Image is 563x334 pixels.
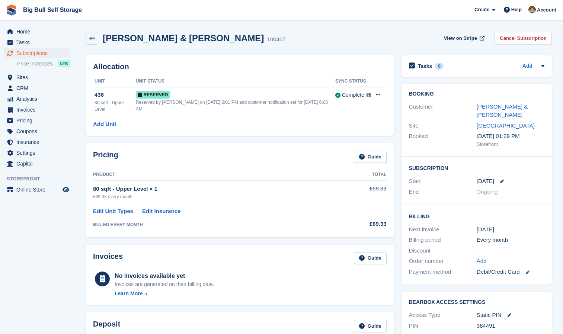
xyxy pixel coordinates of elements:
[93,120,116,129] a: Add Unit
[93,320,120,332] h2: Deposit
[7,175,74,183] span: Storefront
[6,4,17,16] img: stora-icon-8386f47178a22dfd0bd8f6a31ec36ba5ce8667c1dd55bd0f319d3a0aa187defe.svg
[16,48,61,58] span: Subscriptions
[409,91,544,97] h2: Booking
[409,247,477,255] div: Discount
[409,122,477,130] div: Site
[95,91,136,99] div: 436
[409,236,477,244] div: Billing period
[409,257,477,266] div: Order number
[17,60,70,68] a: Price increases NEW
[537,6,556,14] span: Account
[4,105,70,115] a: menu
[4,115,70,126] a: menu
[4,37,70,48] a: menu
[339,180,387,204] td: £69.33
[16,137,61,147] span: Insurance
[136,76,335,87] th: Unit Status
[4,158,70,169] a: menu
[4,48,70,58] a: menu
[474,6,489,13] span: Create
[409,103,477,119] div: Customer
[477,132,544,141] div: [DATE] 01:29 PM
[93,207,133,216] a: Edit Unit Types
[409,132,477,148] div: Booked
[4,137,70,147] a: menu
[477,189,498,195] span: Ongoing
[354,252,387,264] a: Guide
[418,63,432,70] h2: Tasks
[115,272,214,280] div: No invoices available yet
[16,72,61,83] span: Sites
[16,158,61,169] span: Capital
[441,32,486,44] a: View on Stripe
[477,322,544,330] div: 384491
[136,91,170,99] span: Reserved
[409,268,477,276] div: Payment method
[409,225,477,234] div: Next invoice
[477,257,487,266] a: Add
[354,151,387,163] a: Guide
[16,184,61,195] span: Online Store
[93,76,136,87] th: Unit
[95,99,136,113] div: 80 sqft - Upper Level
[528,6,536,13] img: Mike Llewellen Palmer
[339,169,387,181] th: Total
[16,105,61,115] span: Invoices
[93,169,339,181] th: Product
[93,185,339,193] div: 80 sqft - Upper Level × 1
[444,35,477,42] span: View on Stripe
[93,193,339,200] div: £69.33 every month
[477,225,544,234] div: [DATE]
[409,177,477,186] div: Start
[495,32,552,44] a: Cancel Subscription
[136,99,335,112] div: Reserved by [PERSON_NAME] on [DATE] 2:01 PM and customer notification set for [DATE] 6:00 AM.
[16,83,61,93] span: CRM
[16,37,61,48] span: Tasks
[16,115,61,126] span: Pricing
[115,290,143,298] div: Learn More
[477,122,535,129] a: [GEOGRAPHIC_DATA]
[93,221,339,228] div: BILLED EVERY MONTH
[477,268,544,276] div: Debit/Credit Card
[354,320,387,332] a: Guide
[409,311,477,319] div: Access Type
[16,26,61,37] span: Home
[16,94,61,104] span: Analytics
[115,280,214,288] div: Invoices are generated on their billing date.
[477,103,528,118] a: [PERSON_NAME] & [PERSON_NAME]
[409,164,544,171] h2: Subscription
[4,72,70,83] a: menu
[477,177,494,186] time: 2025-08-21 23:00:00 UTC
[4,148,70,158] a: menu
[103,33,264,43] h2: [PERSON_NAME] & [PERSON_NAME]
[477,311,544,319] div: Static PIN
[58,60,70,67] div: NEW
[409,299,544,305] h2: BearBox Access Settings
[20,4,85,16] a: Big Bull Self Storage
[93,252,123,264] h2: Invoices
[477,141,544,148] div: Storefront
[4,126,70,137] a: menu
[4,83,70,93] a: menu
[409,212,544,220] h2: Billing
[267,35,285,44] div: 100467
[367,93,371,97] img: icon-info-grey-7440780725fd019a000dd9b08b2336e03edf1995a4989e88bcd33f0948082b44.svg
[4,26,70,37] a: menu
[339,220,387,228] div: £69.33
[16,148,61,158] span: Settings
[93,62,387,71] h2: Allocation
[522,62,532,71] a: Add
[342,91,364,99] div: Complete
[511,6,522,13] span: Help
[435,63,444,70] div: 0
[93,151,118,163] h2: Pricing
[335,76,371,87] th: Sync Status
[477,236,544,244] div: Every month
[115,290,214,298] a: Learn More
[16,126,61,137] span: Coupons
[409,188,477,196] div: End
[142,207,180,216] a: Edit Insurance
[61,185,70,194] a: Preview store
[17,60,53,67] span: Price increases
